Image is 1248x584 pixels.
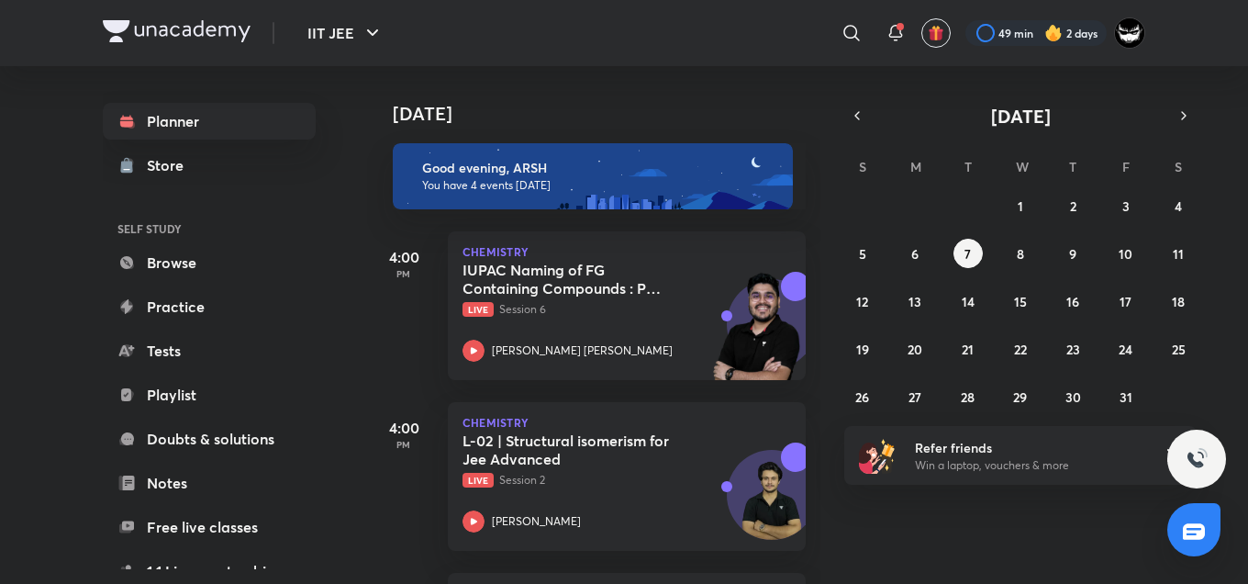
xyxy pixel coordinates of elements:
button: October 23, 2025 [1058,334,1087,364]
span: Live [462,302,494,317]
abbr: October 18, 2025 [1172,293,1185,310]
h5: 4:00 [367,246,440,268]
abbr: Thursday [1069,158,1076,175]
abbr: October 24, 2025 [1119,341,1132,358]
abbr: Tuesday [964,158,972,175]
button: October 7, 2025 [953,239,983,268]
button: October 5, 2025 [848,239,877,268]
abbr: Friday [1122,158,1130,175]
button: October 19, 2025 [848,334,877,364]
abbr: October 21, 2025 [962,341,974,358]
a: Free live classes [103,509,316,545]
a: Tests [103,332,316,369]
button: October 27, 2025 [900,382,930,411]
h5: 4:00 [367,417,440,439]
button: October 26, 2025 [848,382,877,411]
abbr: October 19, 2025 [856,341,869,358]
abbr: October 1, 2025 [1018,197,1023,215]
abbr: October 25, 2025 [1172,341,1186,358]
abbr: Sunday [859,158,866,175]
button: October 29, 2025 [1006,382,1035,411]
button: October 4, 2025 [1164,191,1193,220]
button: October 2, 2025 [1058,191,1087,220]
button: October 12, 2025 [848,286,877,316]
button: October 22, 2025 [1006,334,1035,364]
abbr: October 15, 2025 [1014,293,1027,310]
h6: SELF STUDY [103,213,316,244]
p: PM [367,268,440,279]
button: October 21, 2025 [953,334,983,364]
h6: Good evening, ARSH [422,160,776,176]
button: October 13, 2025 [900,286,930,316]
img: streak [1044,24,1063,42]
button: October 18, 2025 [1164,286,1193,316]
abbr: October 30, 2025 [1065,388,1081,406]
abbr: Wednesday [1016,158,1029,175]
button: October 17, 2025 [1111,286,1141,316]
button: October 16, 2025 [1058,286,1087,316]
img: unacademy [705,272,806,399]
abbr: October 4, 2025 [1175,197,1182,215]
button: October 14, 2025 [953,286,983,316]
abbr: October 16, 2025 [1066,293,1079,310]
p: Session 6 [462,301,751,318]
div: Store [147,154,195,176]
abbr: October 9, 2025 [1069,245,1076,263]
abbr: October 23, 2025 [1066,341,1080,358]
abbr: October 3, 2025 [1122,197,1130,215]
abbr: October 26, 2025 [855,388,869,406]
button: October 10, 2025 [1111,239,1141,268]
img: avatar [928,25,944,41]
span: [DATE] [991,104,1051,129]
button: October 28, 2025 [953,382,983,411]
abbr: October 13, 2025 [908,293,921,310]
button: October 3, 2025 [1111,191,1141,220]
h6: Refer friends [915,438,1141,457]
a: Playlist [103,376,316,413]
img: ARSH Khan [1114,17,1145,49]
abbr: October 6, 2025 [911,245,919,263]
p: [PERSON_NAME] [492,513,581,530]
abbr: October 29, 2025 [1013,388,1027,406]
button: October 30, 2025 [1058,382,1087,411]
button: October 24, 2025 [1111,334,1141,364]
button: [DATE] [870,103,1171,129]
button: October 9, 2025 [1058,239,1087,268]
a: Notes [103,465,316,501]
abbr: October 10, 2025 [1119,245,1132,263]
img: Company Logo [103,20,251,42]
span: Live [462,473,494,488]
abbr: Saturday [1175,158,1182,175]
abbr: October 7, 2025 [964,245,971,263]
img: referral [859,437,896,474]
p: You have 4 events [DATE] [422,178,776,193]
img: evening [393,143,793,209]
abbr: October 14, 2025 [962,293,975,310]
a: Store [103,147,316,184]
abbr: October 8, 2025 [1017,245,1024,263]
button: October 8, 2025 [1006,239,1035,268]
abbr: October 11, 2025 [1173,245,1184,263]
abbr: October 12, 2025 [856,293,868,310]
h5: IUPAC Naming of FG Containing Compounds : Part 5 [462,261,691,298]
p: PM [367,439,440,450]
abbr: October 22, 2025 [1014,341,1027,358]
button: IIT JEE [296,15,395,51]
h4: [DATE] [393,103,824,125]
a: Planner [103,103,316,140]
button: October 11, 2025 [1164,239,1193,268]
button: October 20, 2025 [900,334,930,364]
p: Chemistry [462,246,791,257]
abbr: Monday [910,158,921,175]
abbr: October 28, 2025 [961,388,975,406]
h5: L-02 | Structural isomerism for Jee Advanced [462,432,691,468]
p: [PERSON_NAME] [PERSON_NAME] [492,343,673,359]
abbr: October 2, 2025 [1070,197,1076,215]
button: October 15, 2025 [1006,286,1035,316]
button: October 31, 2025 [1111,382,1141,411]
img: ttu [1186,448,1208,470]
button: avatar [921,18,951,48]
a: Practice [103,288,316,325]
p: Chemistry [462,417,791,428]
abbr: October 17, 2025 [1120,293,1131,310]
